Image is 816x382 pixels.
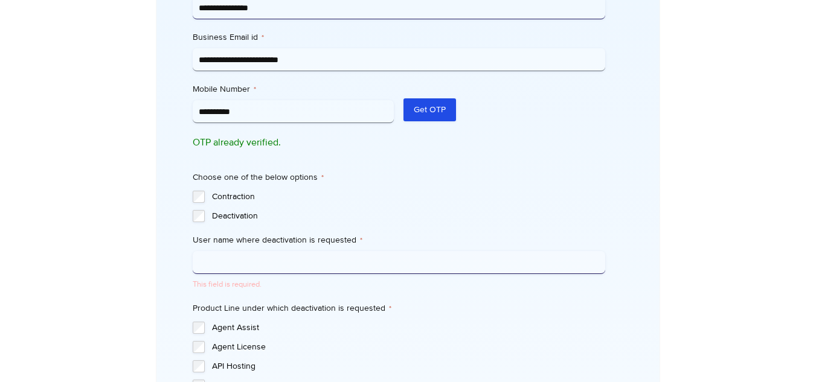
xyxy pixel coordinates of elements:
label: Mobile Number [193,83,394,95]
label: Business Email id [193,31,605,43]
label: Contraction [212,191,605,203]
label: Agent License [212,341,605,353]
label: Deactivation [212,210,605,222]
div: This field is required. [193,279,605,290]
label: Agent Assist [212,322,605,334]
label: API Hosting [212,360,605,372]
label: User name where deactivation is requested [193,234,605,246]
p: OTP already verified. [193,135,394,150]
legend: Product Line under which deactivation is requested [193,302,391,314]
legend: Choose one of the below options [193,171,324,183]
button: Get OTP [403,98,456,121]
